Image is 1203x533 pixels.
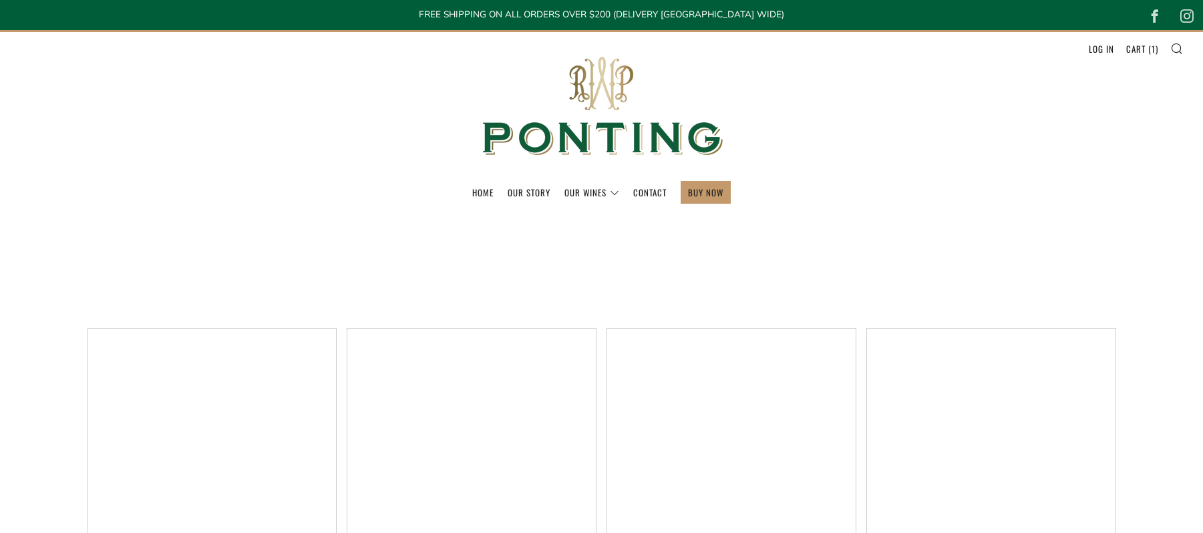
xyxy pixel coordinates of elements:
a: Our Story [508,182,550,203]
a: Home [472,182,494,203]
span: 1 [1152,42,1156,55]
a: Contact [633,182,667,203]
a: Our Wines [564,182,619,203]
img: Ponting Wines [468,32,735,181]
a: Log in [1089,38,1114,59]
a: BUY NOW [688,182,723,203]
a: Cart (1) [1126,38,1158,59]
